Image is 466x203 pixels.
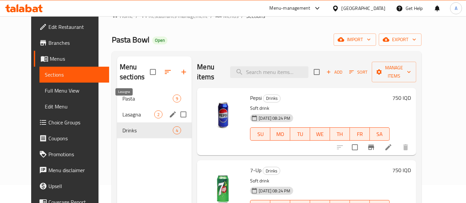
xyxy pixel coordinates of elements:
span: Select to update [348,140,362,154]
a: Promotions [34,146,109,162]
p: Soft drink [250,177,389,185]
div: Drinks [263,167,280,175]
div: Lasagna2edit [117,106,192,122]
a: Choice Groups [34,114,109,130]
span: Edit Menu [45,102,104,110]
a: Coupons [34,130,109,146]
span: Sort sections [160,64,176,80]
div: items [173,95,181,102]
span: Sort [349,68,367,76]
button: Add section [176,64,192,80]
span: Restaurants management [149,12,208,20]
li: / [210,12,213,20]
a: Restaurants management [141,12,208,20]
span: Open [152,37,167,43]
a: Sections [39,67,109,83]
a: Menus [215,12,238,20]
span: SA [372,129,387,139]
button: Add [324,67,345,77]
span: import [339,35,371,44]
span: WE [313,129,327,139]
span: Upsell [48,182,104,190]
span: [DATE] 08:24 PM [256,115,293,121]
span: Drinks [122,126,173,134]
span: A [455,5,457,12]
span: Coupons [48,134,104,142]
span: Edit Restaurant [48,23,104,31]
button: SU [250,127,270,141]
a: Menus [34,51,109,67]
button: Branch-specific-item [363,139,379,155]
button: TU [290,127,310,141]
h2: Menu items [197,62,222,82]
a: Full Menu View [39,83,109,99]
a: Edit menu item [384,143,392,151]
a: Edit Restaurant [34,19,109,35]
span: 4 [173,127,181,134]
span: TU [293,129,307,139]
span: Pasta Bowl [112,32,150,47]
input: search [230,66,308,78]
div: Menu-management [270,4,310,12]
span: Select section [310,65,324,79]
span: Add item [324,67,345,77]
div: items [173,126,181,134]
span: Menus [50,55,104,63]
button: edit [168,109,178,119]
span: [DATE] 08:24 PM [256,188,293,194]
span: Add [325,68,343,76]
nav: Menu sections [117,88,192,141]
div: items [154,110,163,118]
h2: Menu sections [120,62,150,82]
h6: 750 IQD [392,166,411,175]
span: Drinks [263,95,280,102]
span: Promotions [48,150,104,158]
button: export [379,34,422,46]
span: TH [333,129,347,139]
span: Pepsi [250,93,262,103]
span: Lasagna [122,110,154,118]
span: Menu disclaimer [48,166,104,174]
span: 2 [155,111,162,118]
li: / [241,12,243,20]
button: FR [350,127,370,141]
span: Menus [223,12,238,20]
span: Pasta [122,95,173,102]
span: Sections [246,12,265,20]
li: / [136,12,138,20]
button: Manage items [372,62,416,82]
button: MO [270,127,290,141]
span: Select all sections [146,65,160,79]
button: WE [310,127,330,141]
span: Manage items [377,64,411,80]
button: delete [398,139,414,155]
span: Sort items [345,67,372,77]
button: import [334,34,376,46]
div: Drinks4 [117,122,192,138]
button: TH [330,127,350,141]
button: SA [370,127,390,141]
a: Menu disclaimer [34,162,109,178]
div: Open [152,36,167,44]
span: Sections [45,71,104,79]
a: Edit Menu [39,99,109,114]
a: Branches [34,35,109,51]
span: SU [253,129,268,139]
span: Choice Groups [48,118,104,126]
div: Pasta9 [117,91,192,106]
span: 9 [173,96,181,102]
div: Drinks [263,95,281,102]
a: Home [112,12,133,20]
a: Upsell [34,178,109,194]
span: MO [273,129,288,139]
span: Branches [48,39,104,47]
span: export [384,35,416,44]
button: Sort [348,67,369,77]
img: Pepsi [202,93,245,136]
span: FR [353,129,367,139]
span: 7-Up [250,165,261,175]
h6: 750 IQD [392,93,411,102]
div: [GEOGRAPHIC_DATA] [342,5,385,12]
